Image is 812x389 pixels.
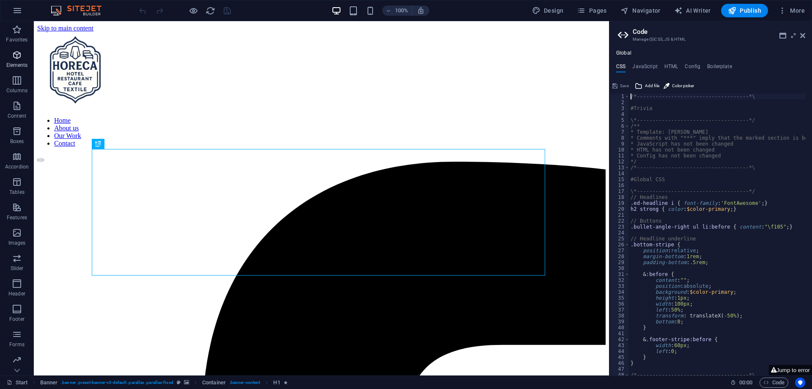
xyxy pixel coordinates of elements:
span: Click to select. Double-click to edit [40,378,58,388]
div: 10 [610,147,630,153]
div: 22 [610,218,630,224]
span: More [778,6,805,15]
div: 29 [610,259,630,265]
div: 18 [610,194,630,200]
button: Add file [634,81,661,91]
div: 39 [610,319,630,325]
div: 9 [610,141,630,147]
img: Editor Logo [49,6,112,16]
div: 45 [610,354,630,360]
div: 13 [610,165,630,171]
p: Footer [9,316,25,323]
span: Navigator [620,6,661,15]
div: 44 [610,348,630,354]
i: This element is a customizable preset [177,380,181,385]
p: Favorites [6,36,27,43]
div: 15 [610,177,630,182]
div: 32 [610,277,630,283]
div: 40 [610,325,630,331]
span: Click to select. Double-click to edit [273,378,280,388]
div: 42 [610,337,630,342]
div: 2 [610,99,630,105]
div: 47 [610,366,630,372]
p: Content [8,113,26,119]
button: Click here to leave preview mode and continue editing [188,6,198,16]
span: 00 00 [739,378,752,388]
i: Reload page [206,6,215,16]
p: Tables [9,189,25,196]
button: Color picker [662,81,695,91]
div: Design (Ctrl+Alt+Y) [529,4,567,17]
span: . banner-content [229,378,260,388]
i: On resize automatically adjust zoom level to fit chosen device. [417,7,425,14]
a: Skip to main content [3,3,60,11]
div: 24 [610,230,630,236]
nav: breadcrumb [40,378,288,388]
div: 30 [610,265,630,271]
button: Code [760,378,788,388]
span: AI Writer [674,6,711,15]
div: 43 [610,342,630,348]
h3: Manage (S)CSS, JS & HTML [633,36,788,43]
h4: Global [616,50,631,57]
span: Code [763,378,785,388]
div: 6 [610,123,630,129]
div: 37 [610,307,630,313]
div: 48 [610,372,630,378]
p: Accordion [5,163,29,170]
button: More [775,4,808,17]
h2: Code [633,28,805,36]
p: Boxes [10,138,24,145]
div: 27 [610,248,630,254]
h4: Boilerplate [707,63,732,73]
button: reload [205,6,215,16]
button: Usercentrics [795,378,805,388]
p: Elements [6,62,28,69]
span: Publish [728,6,761,15]
div: 20 [610,206,630,212]
div: 28 [610,254,630,259]
button: Pages [573,4,610,17]
p: Header [8,290,25,297]
div: 3 [610,105,630,111]
div: 33 [610,283,630,289]
div: 14 [610,171,630,177]
div: 21 [610,212,630,218]
button: 100% [382,6,412,16]
div: 12 [610,159,630,165]
span: Design [532,6,564,15]
button: Navigator [617,4,664,17]
div: 5 [610,117,630,123]
div: 16 [610,182,630,188]
button: Publish [721,4,768,17]
i: This element contains a background [184,380,189,385]
div: 23 [610,224,630,230]
div: 38 [610,313,630,319]
h6: Session time [730,378,753,388]
h4: CSS [616,63,625,73]
p: Slider [11,265,24,272]
div: 36 [610,301,630,307]
div: 26 [610,242,630,248]
p: Forms [9,341,25,348]
span: Add file [645,81,659,91]
div: 34 [610,289,630,295]
div: 4 [610,111,630,117]
p: Images [8,240,26,246]
p: Features [7,214,27,221]
div: 7 [610,129,630,135]
span: Color picker [672,81,694,91]
div: 19 [610,200,630,206]
h4: JavaScript [632,63,657,73]
span: : [745,379,746,386]
a: Click to cancel selection. Double-click to open Pages [7,378,28,388]
h4: Config [685,63,700,73]
div: 11 [610,153,630,159]
div: 25 [610,236,630,242]
h4: HTML [664,63,678,73]
div: 1 [610,94,630,99]
button: Jump to error [769,365,812,375]
h6: 100% [395,6,409,16]
span: Click to select. Double-click to edit [202,378,226,388]
div: 17 [610,188,630,194]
